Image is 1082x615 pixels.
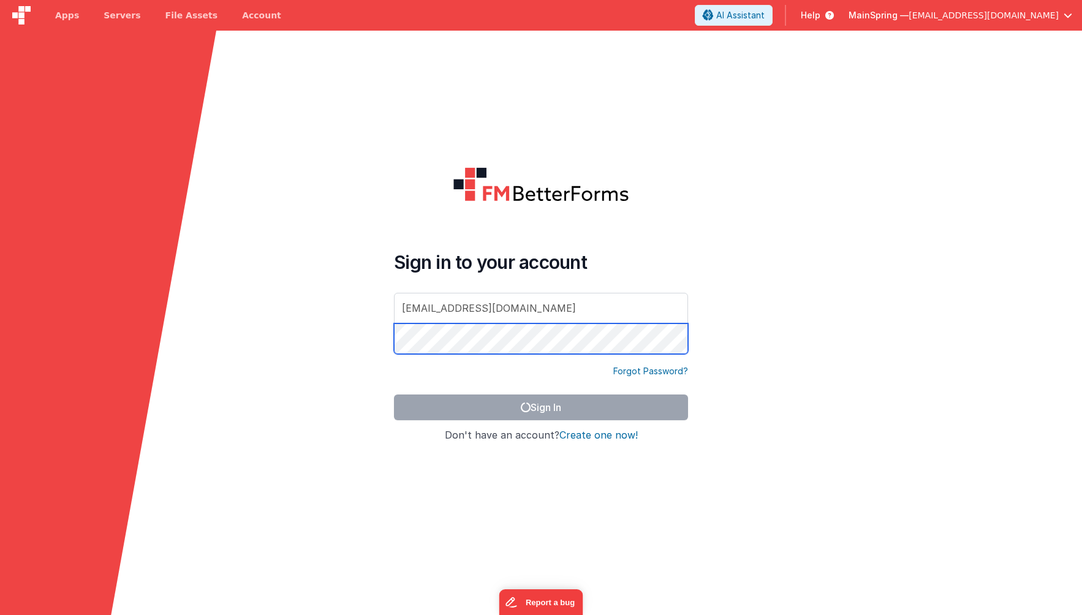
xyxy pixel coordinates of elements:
[559,430,638,441] button: Create one now!
[104,9,140,21] span: Servers
[394,251,688,273] h4: Sign in to your account
[394,293,688,323] input: Email Address
[55,9,79,21] span: Apps
[695,5,773,26] button: AI Assistant
[394,430,688,441] h4: Don't have an account?
[613,365,688,377] a: Forgot Password?
[849,9,1072,21] button: MainSpring — [EMAIL_ADDRESS][DOMAIN_NAME]
[165,9,218,21] span: File Assets
[801,9,820,21] span: Help
[716,9,765,21] span: AI Assistant
[909,9,1059,21] span: [EMAIL_ADDRESS][DOMAIN_NAME]
[394,394,688,420] button: Sign In
[499,589,583,615] iframe: Marker.io feedback button
[849,9,909,21] span: MainSpring —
